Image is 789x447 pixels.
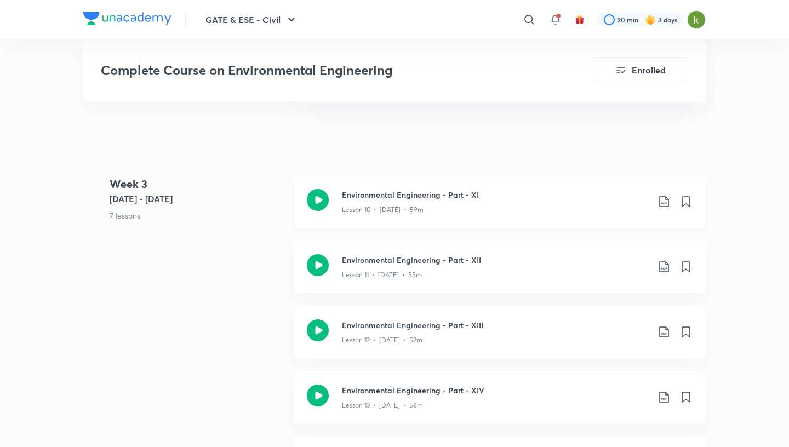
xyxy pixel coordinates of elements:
a: Company Logo [83,12,171,28]
h4: Week 3 [110,176,285,192]
img: Company Logo [83,12,171,25]
h3: Complete Course on Environmental Engineering [101,62,530,78]
h3: Environmental Engineering - Part - XIII [342,319,649,331]
button: GATE & ESE - Civil [199,9,305,31]
h3: Environmental Engineering - Part - XII [342,254,649,266]
h5: [DATE] - [DATE] [110,192,285,205]
p: Lesson 13 • [DATE] • 56m [342,400,423,410]
a: Environmental Engineering - Part - XILesson 10 • [DATE] • 59m [294,176,706,241]
img: Piyush raj [687,10,706,29]
a: Environmental Engineering - Part - XIVLesson 13 • [DATE] • 56m [294,371,706,437]
p: Lesson 11 • [DATE] • 55m [342,270,422,280]
h3: Environmental Engineering - Part - XI [342,189,649,200]
p: Lesson 12 • [DATE] • 52m [342,335,422,345]
p: Lesson 10 • [DATE] • 59m [342,205,424,215]
h3: Environmental Engineering - Part - XIV [342,385,649,396]
button: avatar [571,11,588,28]
a: Environmental Engineering - Part - XIIILesson 12 • [DATE] • 52m [294,306,706,371]
img: avatar [575,15,585,25]
button: Enrolled [592,57,688,83]
p: 7 lessons [110,210,285,221]
img: streak [645,14,656,25]
a: Environmental Engineering - Part - XIILesson 11 • [DATE] • 55m [294,241,706,306]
